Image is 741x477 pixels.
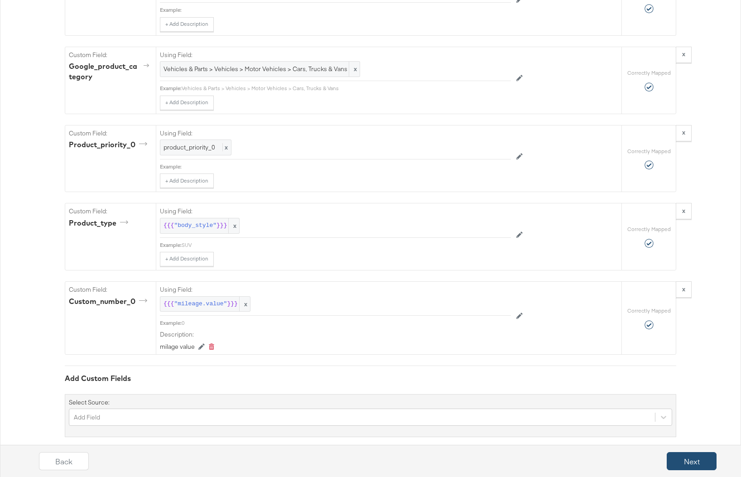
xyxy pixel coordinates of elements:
[160,17,214,32] button: + Add Description
[182,319,511,327] div: 0
[627,69,671,77] label: Correctly Mapped
[160,163,182,170] div: Example:
[182,85,511,92] div: Vehicles & Parts > Vehicles > Motor Vehicles > Cars, Trucks & Vans
[627,307,671,314] label: Correctly Mapped
[627,226,671,233] label: Correctly Mapped
[160,319,182,327] div: Example:
[160,6,182,14] div: Example:
[676,125,692,141] button: x
[69,140,150,150] div: product_priority_0
[676,203,692,219] button: x
[160,342,195,351] div: milage value
[160,330,511,339] label: Description:
[164,222,174,230] span: {{{
[69,285,152,294] label: Custom Field:
[69,218,131,228] div: product_type
[160,241,182,249] div: Example:
[160,207,511,216] label: Using Field:
[39,452,89,470] button: Back
[676,281,692,298] button: x
[160,129,511,138] label: Using Field:
[164,300,174,308] span: {{{
[682,50,685,58] strong: x
[222,143,228,151] span: x
[217,222,227,230] span: }}}
[69,51,152,59] label: Custom Field:
[349,62,360,77] span: x
[69,129,152,138] label: Custom Field:
[74,413,100,422] div: Add Field
[682,207,685,215] strong: x
[627,148,671,155] label: Correctly Mapped
[682,128,685,136] strong: x
[69,61,152,82] div: google_product_category
[160,285,511,294] label: Using Field:
[174,300,227,308] span: "mileage.value"
[160,85,182,92] div: Example:
[164,143,215,151] span: product_priority_0
[667,452,717,470] button: Next
[164,65,356,73] span: Vehicles & Parts > Vehicles > Motor Vehicles > Cars, Trucks & Vans
[682,285,685,293] strong: x
[69,296,150,307] div: custom_number_0
[239,297,250,312] span: x
[160,252,214,266] button: + Add Description
[65,373,676,384] div: Add Custom Fields
[160,96,214,110] button: + Add Description
[227,300,237,308] span: }}}
[676,47,692,63] button: x
[69,207,152,216] label: Custom Field:
[182,241,511,249] div: SUV
[160,51,511,59] label: Using Field:
[160,173,214,188] button: + Add Description
[69,398,110,407] label: Select Source:
[228,218,239,233] span: x
[174,222,217,230] span: "body_style"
